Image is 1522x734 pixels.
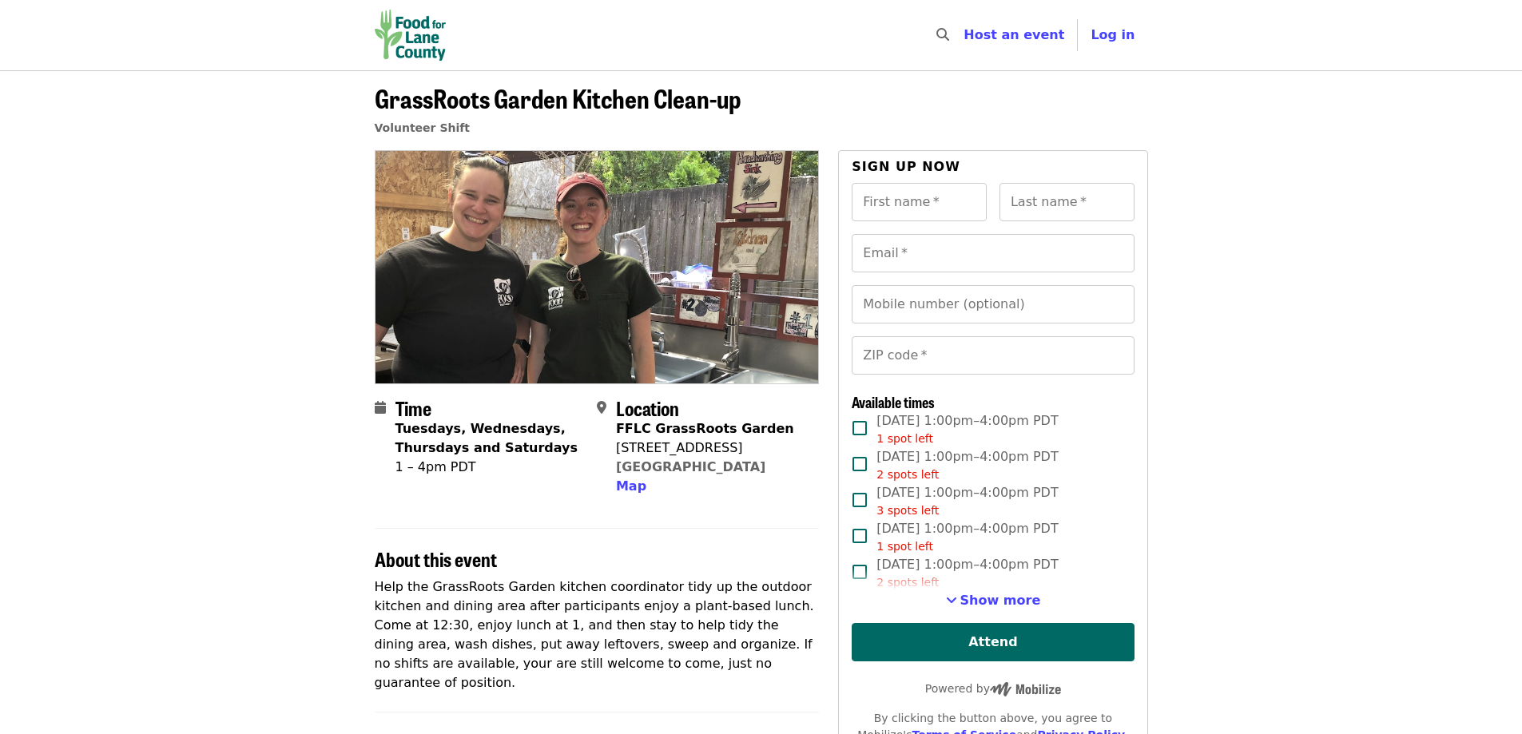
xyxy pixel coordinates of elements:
[375,545,497,573] span: About this event
[876,519,1058,555] span: [DATE] 1:00pm–4:00pm PDT
[946,591,1041,610] button: See more timeslots
[375,79,741,117] span: GrassRoots Garden Kitchen Clean-up
[395,394,431,422] span: Time
[852,336,1134,375] input: ZIP code
[616,478,646,494] span: Map
[375,400,386,415] i: calendar icon
[616,477,646,496] button: Map
[959,16,972,54] input: Search
[960,593,1041,608] span: Show more
[616,394,679,422] span: Location
[876,447,1058,483] span: [DATE] 1:00pm–4:00pm PDT
[876,540,933,553] span: 1 spot left
[852,159,960,174] span: Sign up now
[616,459,765,474] a: [GEOGRAPHIC_DATA]
[852,391,935,412] span: Available times
[876,432,933,445] span: 1 spot left
[925,682,1061,695] span: Powered by
[1078,19,1147,51] button: Log in
[852,234,1134,272] input: Email
[375,121,471,134] a: Volunteer Shift
[616,438,794,458] div: [STREET_ADDRESS]
[990,682,1061,696] img: Powered by Mobilize
[597,400,606,415] i: map-marker-alt icon
[375,10,447,61] img: Food for Lane County - Home
[395,421,578,455] strong: Tuesdays, Wednesdays, Thursdays and Saturdays
[964,27,1064,42] a: Host an event
[876,468,939,481] span: 2 spots left
[876,504,939,517] span: 3 spots left
[395,458,584,477] div: 1 – 4pm PDT
[876,411,1058,447] span: [DATE] 1:00pm–4:00pm PDT
[852,183,987,221] input: First name
[375,577,820,692] p: Help the GrassRoots Garden kitchen coordinator tidy up the outdoor kitchen and dining area after ...
[876,576,939,589] span: 2 spots left
[616,421,794,436] strong: FFLC GrassRoots Garden
[1091,27,1135,42] span: Log in
[999,183,1135,221] input: Last name
[936,27,949,42] i: search icon
[876,555,1058,591] span: [DATE] 1:00pm–4:00pm PDT
[852,285,1134,323] input: Mobile number (optional)
[876,483,1058,519] span: [DATE] 1:00pm–4:00pm PDT
[852,623,1134,661] button: Attend
[376,151,819,383] img: GrassRoots Garden Kitchen Clean-up organized by Food for Lane County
